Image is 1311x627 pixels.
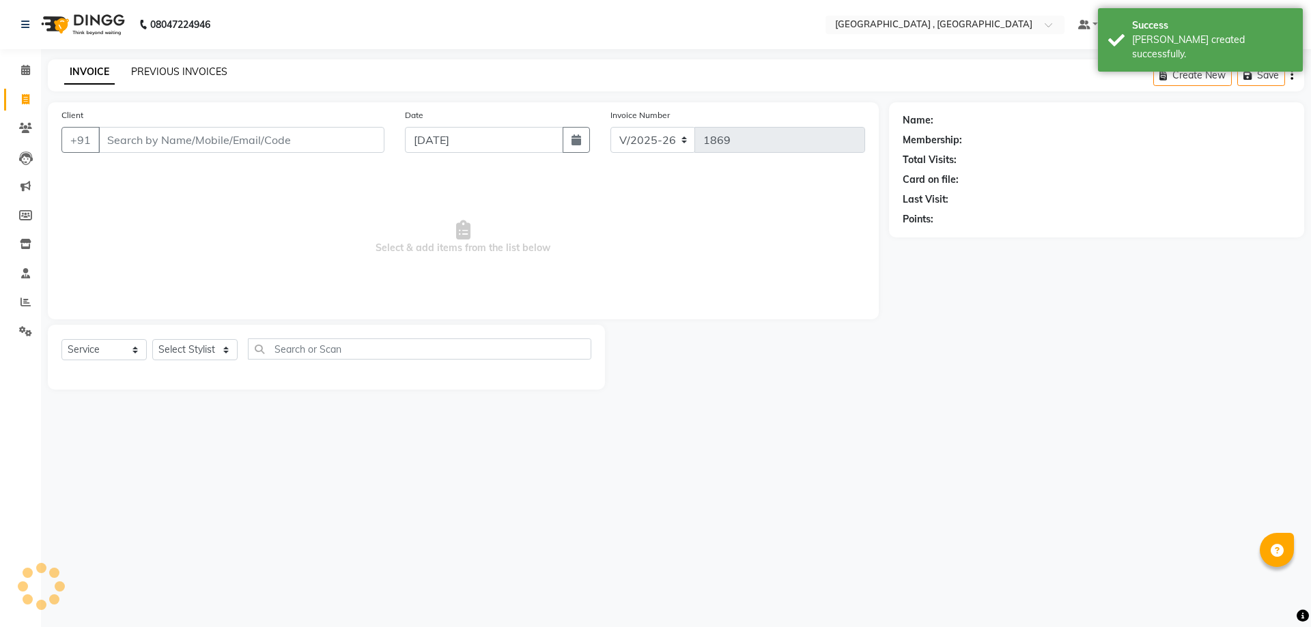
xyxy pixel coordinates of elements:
[903,113,933,128] div: Name:
[903,192,948,207] div: Last Visit:
[150,5,210,44] b: 08047224946
[35,5,128,44] img: logo
[903,133,962,147] div: Membership:
[1132,18,1293,33] div: Success
[405,109,423,121] label: Date
[610,109,670,121] label: Invoice Number
[61,169,865,306] span: Select & add items from the list below
[98,127,384,153] input: Search by Name/Mobile/Email/Code
[903,212,933,227] div: Points:
[64,60,115,85] a: INVOICE
[1132,33,1293,61] div: Bill created successfully.
[1153,65,1232,86] button: Create New
[131,65,227,78] a: PREVIOUS INVOICES
[903,173,959,187] div: Card on file:
[248,338,591,360] input: Search or Scan
[61,127,100,153] button: +91
[61,109,83,121] label: Client
[903,153,957,167] div: Total Visits:
[1237,65,1285,86] button: Save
